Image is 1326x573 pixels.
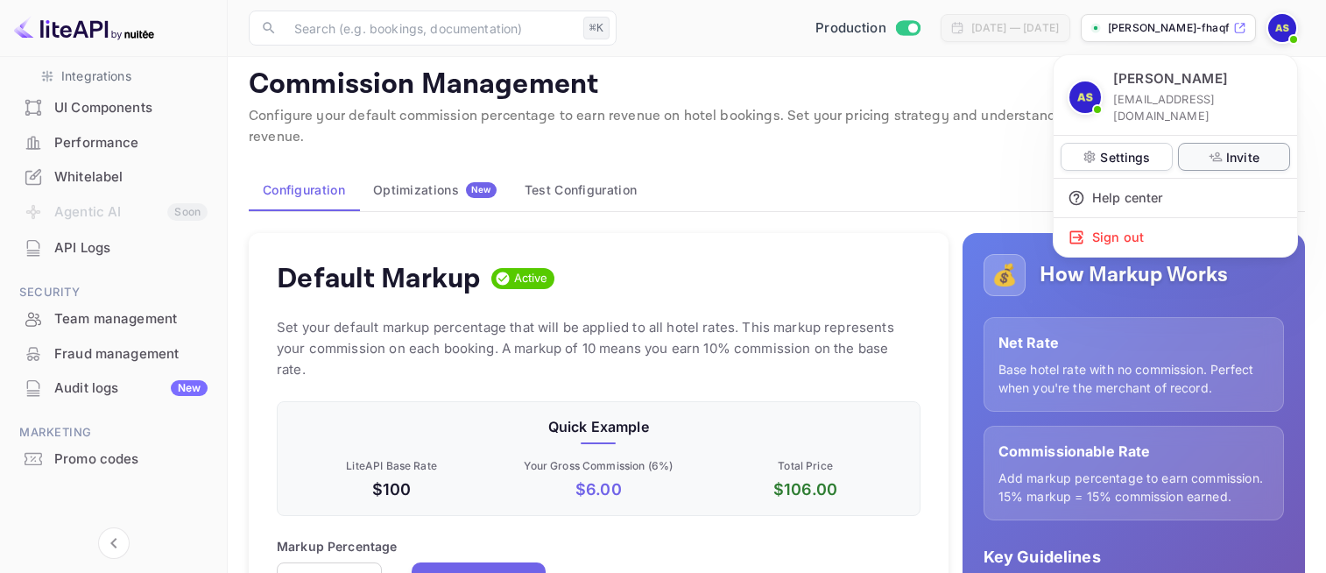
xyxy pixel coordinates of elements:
[1100,148,1150,166] p: Settings
[1113,91,1283,124] p: [EMAIL_ADDRESS][DOMAIN_NAME]
[1226,148,1259,166] p: Invite
[1113,69,1228,89] p: [PERSON_NAME]
[1054,179,1297,217] div: Help center
[1054,218,1297,257] div: Sign out
[1069,81,1101,113] img: Ajay Singh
